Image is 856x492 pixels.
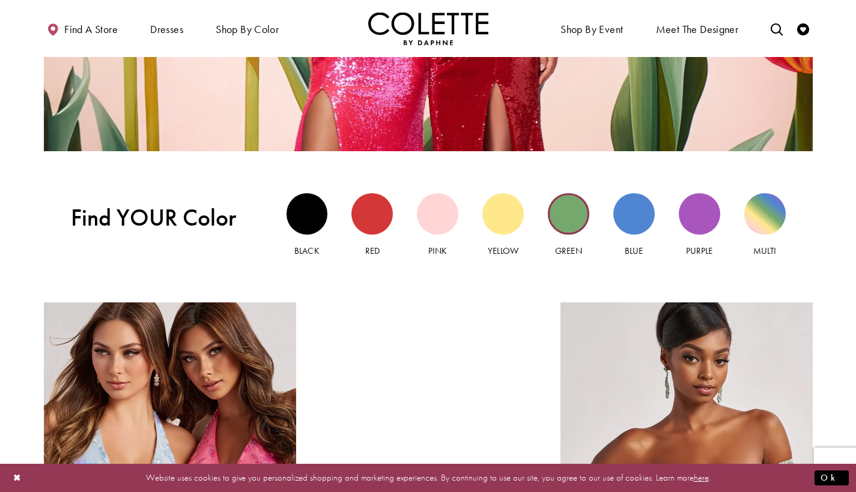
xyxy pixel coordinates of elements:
[557,12,626,45] span: Shop By Event
[794,12,812,45] a: Check Wishlist
[213,12,282,45] span: Shop by color
[482,193,524,257] a: Yellow view Yellow
[488,245,518,257] span: Yellow
[64,23,118,35] span: Find a store
[351,193,393,257] a: Red view Red
[815,470,849,485] button: Submit Dialog
[656,23,739,35] span: Meet the designer
[294,245,319,257] span: Black
[548,193,589,257] a: Green view Green
[653,12,742,45] a: Meet the designer
[744,193,786,235] div: Multi view
[287,193,328,235] div: Black view
[482,193,524,235] div: Yellow view
[368,12,488,45] a: Visit Home Page
[147,12,186,45] span: Dresses
[613,193,655,235] div: Blue view
[560,23,623,35] span: Shop By Event
[365,245,380,257] span: Red
[555,245,581,257] span: Green
[548,193,589,235] div: Green view
[150,23,183,35] span: Dresses
[744,193,786,257] a: Multi view Multi
[417,193,458,235] div: Pink view
[679,193,720,235] div: Purple view
[216,23,279,35] span: Shop by color
[44,12,121,45] a: Find a store
[351,193,393,235] div: Red view
[768,12,786,45] a: Toggle search
[417,193,458,257] a: Pink view Pink
[679,193,720,257] a: Purple view Purple
[287,193,328,257] a: Black view Black
[71,204,260,232] span: Find YOUR Color
[428,245,447,257] span: Pink
[368,12,488,45] img: Colette by Daphne
[625,245,643,257] span: Blue
[613,193,655,257] a: Blue view Blue
[694,472,709,484] a: here
[87,470,769,486] p: Website uses cookies to give you personalized shopping and marketing experiences. By continuing t...
[7,467,28,488] button: Close Dialog
[686,245,712,257] span: Purple
[753,245,776,257] span: Multi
